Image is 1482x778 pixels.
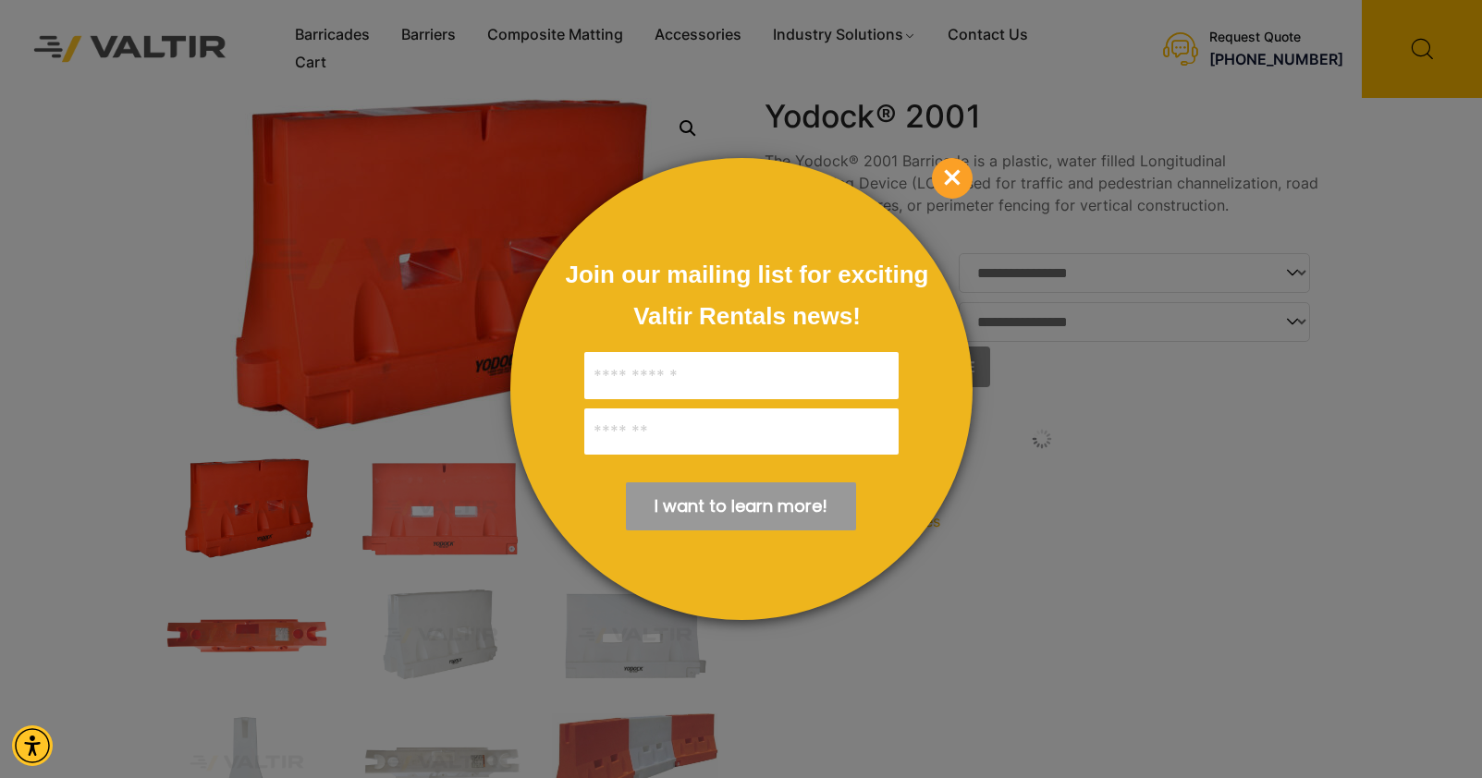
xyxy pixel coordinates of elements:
[566,252,929,335] div: Join our mailing list for exciting Valtir Rentals ​news!
[566,261,929,330] span: Join our mailing list for exciting Valtir Rentals ​news!
[584,408,899,456] input: Email:*
[12,725,53,766] div: Accessibility Menu
[932,158,973,199] div: Close
[626,482,856,530] div: Submit
[584,352,899,399] input: Full Name:*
